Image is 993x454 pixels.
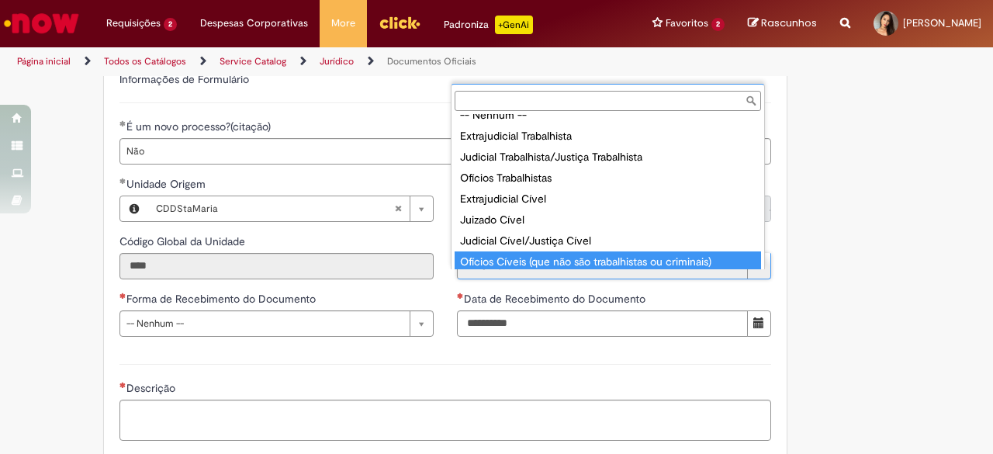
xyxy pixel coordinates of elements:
div: Extrajudicial Trabalhista [455,126,761,147]
div: Judicial Cível/Justiça Cível [455,230,761,251]
div: Judicial Trabalhista/Justiça Trabalhista [455,147,761,168]
ul: Origem do Documento [452,114,764,269]
div: Ofícios Trabalhistas [455,168,761,189]
div: Ofícios Cíveis (que não são trabalhistas ou criminais) [455,251,761,272]
div: Juizado Cível [455,210,761,230]
div: -- Nenhum -- [455,105,761,126]
div: Extrajudicial Cível [455,189,761,210]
